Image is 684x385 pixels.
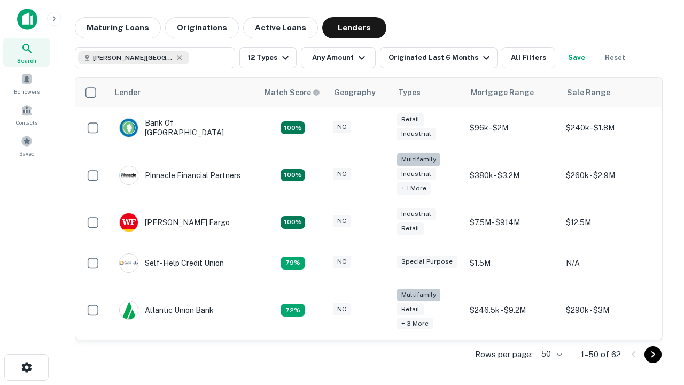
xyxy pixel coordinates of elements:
[502,47,555,68] button: All Filters
[328,78,392,107] th: Geography
[398,86,421,99] div: Types
[3,100,50,129] a: Contacts
[239,47,297,68] button: 12 Types
[397,168,436,180] div: Industrial
[333,215,351,227] div: NC
[120,254,138,272] img: picture
[559,47,594,68] button: Save your search to get updates of matches that match your search criteria.
[471,86,534,99] div: Mortgage Range
[464,243,561,283] td: $1.5M
[3,38,50,67] a: Search
[388,51,493,64] div: Originated Last 6 Months
[397,113,424,126] div: Retail
[561,243,657,283] td: N/A
[392,78,464,107] th: Types
[108,78,258,107] th: Lender
[14,87,40,96] span: Borrowers
[281,257,305,269] div: Matching Properties: 11, hasApolloMatch: undefined
[75,17,161,38] button: Maturing Loans
[3,131,50,160] a: Saved
[16,118,37,127] span: Contacts
[464,202,561,243] td: $7.5M - $914M
[120,166,138,184] img: picture
[243,17,318,38] button: Active Loans
[561,78,657,107] th: Sale Range
[3,69,50,98] a: Borrowers
[464,107,561,148] td: $96k - $2M
[119,118,247,137] div: Bank Of [GEOGRAPHIC_DATA]
[265,87,320,98] div: Capitalize uses an advanced AI algorithm to match your search with the best lender. The match sco...
[165,17,239,38] button: Originations
[281,169,305,182] div: Matching Properties: 25, hasApolloMatch: undefined
[464,148,561,202] td: $380k - $3.2M
[561,107,657,148] td: $240k - $1.8M
[561,337,657,378] td: $480k - $3.1M
[333,168,351,180] div: NC
[397,208,436,220] div: Industrial
[281,121,305,134] div: Matching Properties: 14, hasApolloMatch: undefined
[561,148,657,202] td: $260k - $2.9M
[333,121,351,133] div: NC
[333,256,351,268] div: NC
[17,9,37,30] img: capitalize-icon.png
[397,303,424,315] div: Retail
[119,253,224,273] div: Self-help Credit Union
[475,348,533,361] p: Rows per page:
[301,47,376,68] button: Any Amount
[120,301,138,319] img: picture
[19,149,35,158] span: Saved
[258,78,328,107] th: Capitalize uses an advanced AI algorithm to match your search with the best lender. The match sco...
[120,119,138,137] img: picture
[115,86,141,99] div: Lender
[567,86,610,99] div: Sale Range
[397,289,440,301] div: Multifamily
[561,283,657,337] td: $290k - $3M
[397,222,424,235] div: Retail
[281,216,305,229] div: Matching Properties: 15, hasApolloMatch: undefined
[380,47,498,68] button: Originated Last 6 Months
[119,301,214,320] div: Atlantic Union Bank
[397,318,433,330] div: + 3 more
[119,213,230,232] div: [PERSON_NAME] Fargo
[631,299,684,351] iframe: Chat Widget
[581,348,621,361] p: 1–50 of 62
[644,346,662,363] button: Go to next page
[561,202,657,243] td: $12.5M
[598,47,632,68] button: Reset
[120,213,138,232] img: picture
[464,283,561,337] td: $246.5k - $9.2M
[397,256,457,268] div: Special Purpose
[265,87,318,98] h6: Match Score
[397,182,431,195] div: + 1 more
[537,346,564,362] div: 50
[397,128,436,140] div: Industrial
[281,304,305,317] div: Matching Properties: 10, hasApolloMatch: undefined
[464,78,561,107] th: Mortgage Range
[397,153,440,166] div: Multifamily
[119,166,240,185] div: Pinnacle Financial Partners
[17,56,36,65] span: Search
[322,17,386,38] button: Lenders
[333,303,351,315] div: NC
[334,86,376,99] div: Geography
[93,53,173,63] span: [PERSON_NAME][GEOGRAPHIC_DATA], [GEOGRAPHIC_DATA]
[464,337,561,378] td: $200k - $3.3M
